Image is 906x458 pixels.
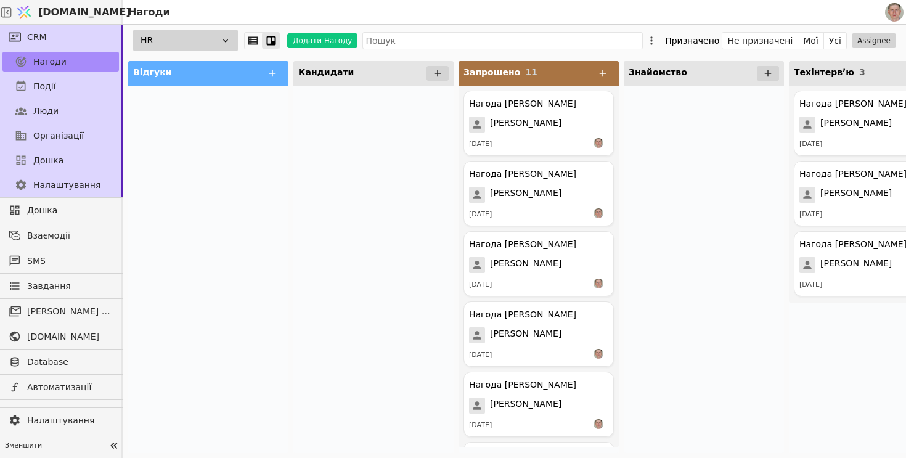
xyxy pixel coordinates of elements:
span: 3 [859,67,865,77]
span: Завдання [27,280,71,293]
div: Нагода [PERSON_NAME] [469,308,576,321]
a: [PERSON_NAME] розсилки [2,301,119,321]
input: Пошук [362,32,643,49]
a: CRM [2,27,119,47]
span: 11 [525,67,537,77]
div: HR [133,30,238,51]
a: Організації [2,126,119,145]
div: [DATE] [799,210,822,220]
div: [DATE] [799,280,822,290]
div: Нагода [PERSON_NAME][PERSON_NAME][DATE]РS [463,372,614,437]
img: РS [594,208,603,218]
span: Люди [33,105,59,118]
a: Нагоди [2,52,119,72]
img: 1560949290925-CROPPED-IMG_0201-2-.jpg [885,3,904,22]
span: Знайомство [629,67,687,77]
a: Налаштування [2,175,119,195]
div: [DATE] [469,350,492,361]
span: Кандидати [298,67,354,77]
span: [PERSON_NAME] розсилки [27,305,113,318]
div: [DATE] [799,139,822,150]
div: Нагода [PERSON_NAME] [469,238,576,251]
span: Організації [33,129,84,142]
a: SMS [2,251,119,271]
span: [DOMAIN_NAME] [38,5,131,20]
div: [DATE] [469,139,492,150]
a: Люди [2,101,119,121]
a: [DOMAIN_NAME] [2,327,119,346]
button: Мої [798,32,824,49]
button: Не призначені [722,32,798,49]
img: РS [594,419,603,429]
img: Logo [15,1,33,24]
div: Призначено [665,32,719,49]
img: РS [594,349,603,359]
span: Нагоди [33,55,67,68]
div: [DATE] [469,280,492,290]
div: Нагода [PERSON_NAME] [469,97,576,110]
span: Зменшити [5,441,105,451]
span: [DOMAIN_NAME] [27,330,113,343]
button: Додати Нагоду [287,33,357,48]
span: Дошка [27,204,113,217]
div: Нагода [PERSON_NAME] [469,378,576,391]
img: РS [594,138,603,148]
span: Налаштування [33,179,100,192]
img: РS [594,279,603,288]
span: CRM [27,31,47,44]
span: [PERSON_NAME] [820,187,892,203]
a: Завдання [2,276,119,296]
button: Усі [824,32,846,49]
div: [DATE] [469,210,492,220]
div: [DATE] [469,420,492,431]
div: Нагода [PERSON_NAME][PERSON_NAME][DATE]РS [463,91,614,156]
a: Автоматизації [2,377,119,397]
a: Дошка [2,200,119,220]
button: Assignee [852,33,896,48]
a: Дошка [2,150,119,170]
a: Database [2,352,119,372]
span: Події [33,80,56,93]
span: [PERSON_NAME] [820,117,892,133]
span: Налаштування [27,414,113,427]
div: Нагода [PERSON_NAME][PERSON_NAME][DATE]РS [463,231,614,296]
span: [PERSON_NAME] [820,257,892,273]
div: Нагода [PERSON_NAME] [469,168,576,181]
span: Database [27,356,113,369]
h2: Нагоди [123,5,170,20]
span: Техінтервʼю [794,67,854,77]
span: Відгуки [133,67,172,77]
div: Нагода [PERSON_NAME][PERSON_NAME][DATE]РS [463,301,614,367]
span: [PERSON_NAME] [490,257,561,273]
a: [DOMAIN_NAME] [12,1,123,24]
a: Події [2,76,119,96]
a: Взаємодії [2,226,119,245]
span: Автоматизації [27,381,113,394]
span: Дошка [33,154,63,167]
span: [PERSON_NAME] [490,327,561,343]
a: Налаштування [2,411,119,430]
span: Запрошено [463,67,520,77]
span: [PERSON_NAME] [490,398,561,414]
span: [PERSON_NAME] [490,117,561,133]
span: [PERSON_NAME] [490,187,561,203]
div: Нагода [PERSON_NAME][PERSON_NAME][DATE]РS [463,161,614,226]
span: Взаємодії [27,229,113,242]
span: SMS [27,255,113,268]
